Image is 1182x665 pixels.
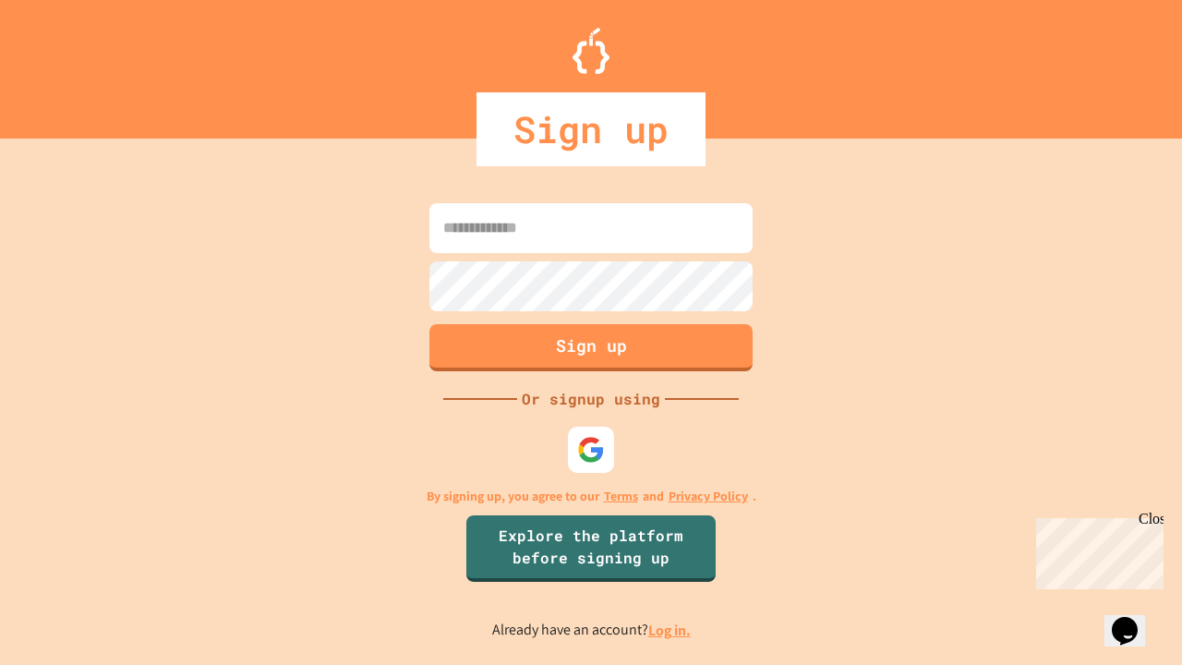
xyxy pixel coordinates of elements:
[466,515,716,582] a: Explore the platform before signing up
[476,92,706,166] div: Sign up
[7,7,127,117] div: Chat with us now!Close
[573,28,609,74] img: Logo.svg
[517,388,665,410] div: Or signup using
[669,487,748,506] a: Privacy Policy
[1029,511,1164,589] iframe: chat widget
[429,324,753,371] button: Sign up
[648,621,691,640] a: Log in.
[1104,591,1164,647] iframe: chat widget
[427,487,756,506] p: By signing up, you agree to our and .
[577,436,605,464] img: google-icon.svg
[492,619,691,642] p: Already have an account?
[604,487,638,506] a: Terms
